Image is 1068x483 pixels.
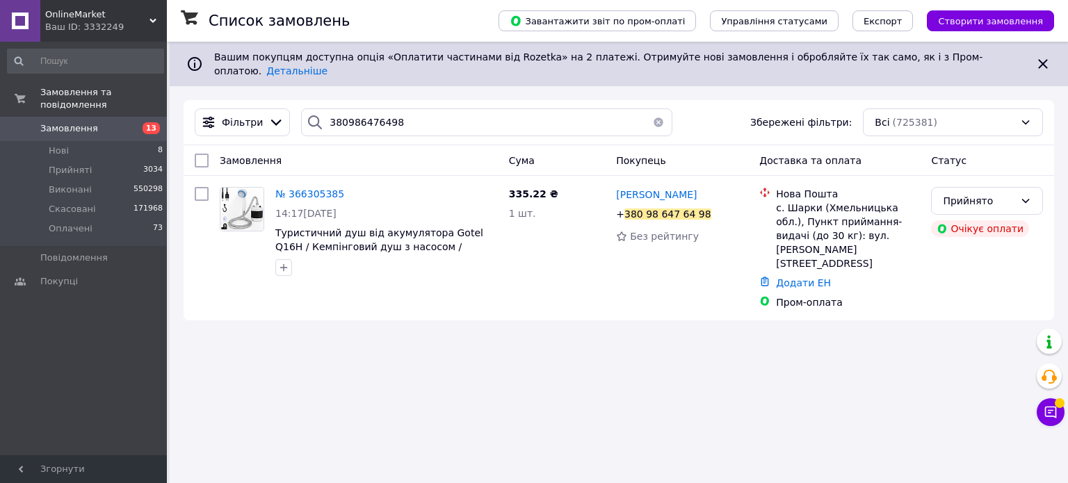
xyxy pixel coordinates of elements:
span: 1 шт. [509,208,536,219]
button: Очистить [645,108,672,136]
span: Створити замовлення [938,16,1043,26]
div: Пром-оплата [776,295,920,309]
a: Додати ЕН [776,277,831,288]
div: + [613,204,713,224]
span: Експорт [864,16,903,26]
span: Замовлення [220,155,282,166]
span: Покупець [616,155,665,166]
span: Всі [875,115,889,129]
span: Фільтри [222,115,263,129]
img: Фото товару [220,188,264,231]
span: Замовлення та повідомлення [40,86,167,111]
button: Завантажити звіт по пром-оплаті [499,10,696,31]
span: 73 [153,222,163,235]
div: Нова Пошта [776,187,920,201]
span: 171968 [133,203,163,215]
span: Прийняті [49,164,92,177]
span: Статус [931,155,966,166]
input: Пошук [7,49,164,74]
span: 3034 [143,164,163,177]
span: Оплачені [49,222,92,235]
span: Скасовані [49,203,96,215]
button: Управління статусами [710,10,839,31]
span: (725381) [893,117,937,128]
div: с. Шарки (Хмельницька обл.), Пункт приймання-видачі (до 30 кг): вул. [PERSON_NAME][STREET_ADDRESS] [776,201,920,270]
a: № 366305385 [275,188,344,199]
span: Завантажити звіт по пром-оплаті [510,15,685,27]
div: Ваш ID: 3332249 [45,21,167,33]
span: Покупці [40,275,78,288]
div: 380 98 647 64 98 [624,208,711,220]
a: Туристичний душ від акумулятора Gotel Q16H / Кемпінговий душ з насосом / Похідний душ для дачі [275,227,483,266]
span: Без рейтингу [630,231,699,242]
span: 550298 [133,183,163,196]
span: Вашим покупцям доступна опція «Оплатити частинами від Rozetka» на 2 платежі. Отримуйте нові замов... [214,51,982,76]
span: Управління статусами [721,16,827,26]
span: [PERSON_NAME] [616,189,697,200]
a: Створити замовлення [913,15,1054,26]
a: Фото товару [220,187,264,231]
a: Детальніше [266,65,327,76]
h1: Список замовлень [209,13,350,29]
span: 8 [158,145,163,157]
span: Виконані [49,183,92,196]
span: Повідомлення [40,252,108,264]
span: Збережені фільтри: [750,115,852,129]
span: 13 [143,122,160,134]
span: Cума [509,155,535,166]
button: Створити замовлення [927,10,1054,31]
span: Доставка та оплата [759,155,861,166]
input: Пошук за номером замовлення, ПІБ покупця, номером телефону, Email, номером накладної [301,108,672,136]
button: Експорт [852,10,914,31]
span: OnlineMarket [45,8,149,21]
span: Нові [49,145,69,157]
span: 335.22 ₴ [509,188,558,199]
div: Прийнято [943,193,1014,208]
div: Очікує оплати [931,220,1029,237]
a: [PERSON_NAME] [616,188,697,202]
button: Чат з покупцем [1037,398,1065,426]
span: 14:17[DATE] [275,208,337,219]
span: Замовлення [40,122,98,135]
